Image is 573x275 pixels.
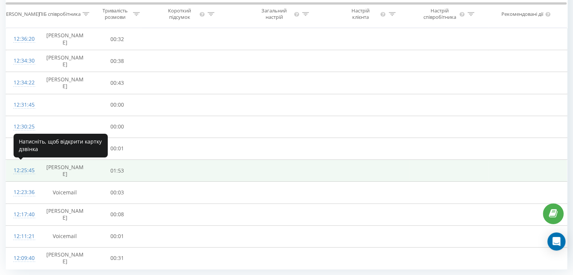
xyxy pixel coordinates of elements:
[99,8,131,21] div: Тривалість розмови
[92,137,142,159] td: 00:01
[14,53,30,68] div: 12:34:30
[501,11,543,17] div: Рекомендовані дії
[547,232,565,251] div: Open Intercom Messenger
[2,11,40,17] div: [PERSON_NAME]
[92,94,142,116] td: 00:00
[92,160,142,182] td: 01:53
[14,163,30,178] div: 12:25:45
[14,119,30,134] div: 12:30:25
[14,75,30,90] div: 12:34:22
[92,203,142,225] td: 00:08
[37,225,92,247] td: Voicemail
[92,182,142,203] td: 00:03
[422,8,458,21] div: Настрій співробітника
[37,160,92,182] td: [PERSON_NAME]
[343,8,378,21] div: Настрій клієнта
[162,8,198,21] div: Короткий підсумок
[14,207,30,222] div: 12:17:40
[92,116,142,137] td: 00:00
[39,11,81,17] div: ПІБ співробітника
[14,185,30,200] div: 12:23:36
[37,50,92,72] td: [PERSON_NAME]
[14,32,30,46] div: 12:36:20
[37,72,92,94] td: [PERSON_NAME]
[92,72,142,94] td: 00:43
[37,182,92,203] td: Voicemail
[37,203,92,225] td: [PERSON_NAME]
[92,28,142,50] td: 00:32
[14,133,108,157] div: Натисніть, щоб відкрити картку дзвінка
[92,50,142,72] td: 00:38
[14,98,30,112] div: 12:31:45
[37,28,92,50] td: [PERSON_NAME]
[14,251,30,266] div: 12:09:40
[14,229,30,244] div: 12:11:21
[92,225,142,247] td: 00:01
[256,8,292,21] div: Загальний настрій
[37,247,92,269] td: [PERSON_NAME]
[92,247,142,269] td: 00:31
